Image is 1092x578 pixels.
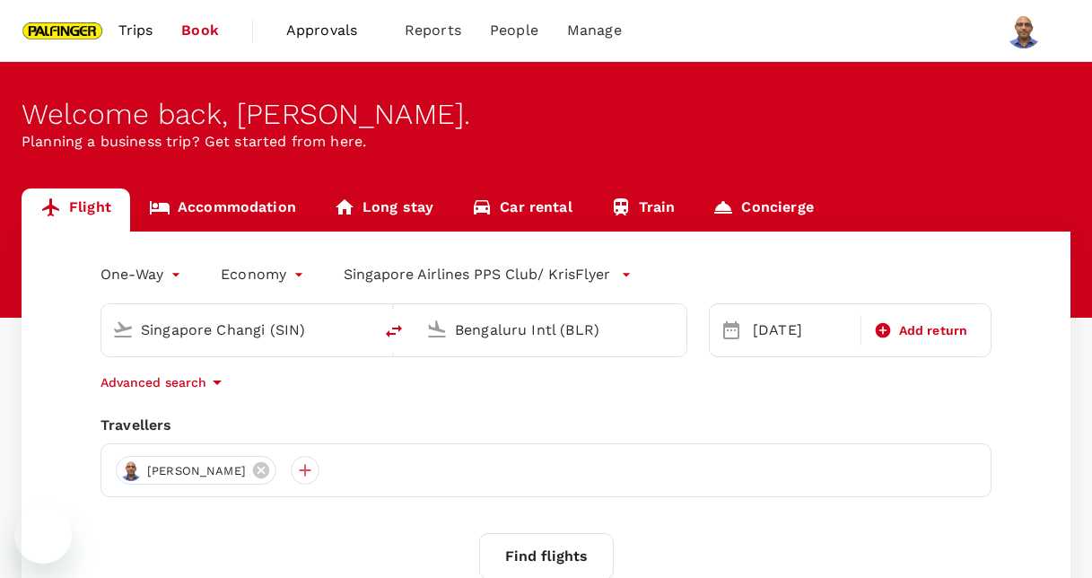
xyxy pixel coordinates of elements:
a: Flight [22,188,130,232]
span: Reports [405,20,461,41]
iframe: Button to launch messaging window [14,506,72,564]
button: delete [372,310,415,353]
span: Manage [567,20,622,41]
a: Train [591,188,695,232]
span: People [490,20,538,41]
p: Advanced search [100,373,206,391]
a: Concierge [694,188,832,232]
p: Planning a business trip? Get started from here. [22,131,1070,153]
input: Depart from [141,316,335,344]
a: Car rental [452,188,591,232]
button: Open [360,328,363,331]
button: Advanced search [100,372,228,393]
span: Add return [899,321,968,340]
a: Long stay [315,188,452,232]
div: One-Way [100,260,185,289]
div: [PERSON_NAME] [116,456,276,485]
img: Santhosh Rao [1006,13,1042,48]
button: Singapore Airlines PPS Club/ KrisFlyer [344,264,632,285]
img: avatar-65fa74b29820b.jpeg [120,460,142,481]
div: Welcome back , [PERSON_NAME] . [22,98,1070,131]
span: Book [181,20,219,41]
div: Economy [221,260,308,289]
img: Palfinger Asia Pacific Pte Ltd [22,11,104,50]
p: Singapore Airlines PPS Club/ KrisFlyer [344,264,610,285]
span: Trips [118,20,153,41]
div: [DATE] [746,312,857,348]
div: Travellers [100,415,992,436]
button: Open [674,328,677,331]
a: Accommodation [130,188,315,232]
input: Going to [455,316,649,344]
span: Approvals [286,20,376,41]
span: [PERSON_NAME] [136,462,257,480]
